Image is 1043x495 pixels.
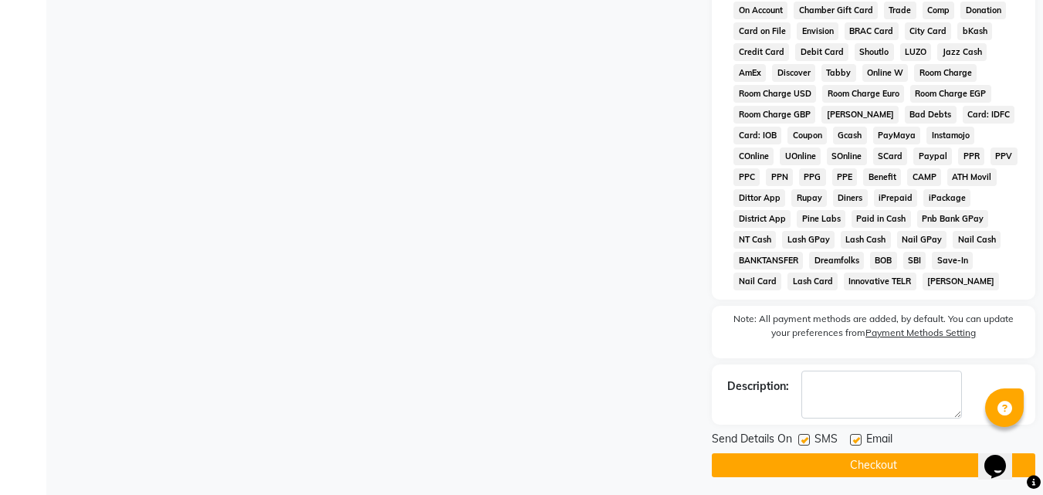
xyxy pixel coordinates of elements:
span: Trade [884,2,916,19]
span: BOB [870,252,897,270]
span: SBI [903,252,926,270]
span: [PERSON_NAME] [923,273,1000,290]
span: Innovative TELR [844,273,916,290]
span: PPN [766,168,793,186]
span: iPackage [923,189,970,207]
span: iPrepaid [874,189,918,207]
span: Dittor App [733,189,785,207]
span: COnline [733,147,774,165]
span: Instamojo [926,127,974,144]
span: NT Cash [733,231,776,249]
span: Comp [923,2,955,19]
span: LUZO [900,43,932,61]
span: Room Charge [914,64,977,82]
span: Online W [862,64,909,82]
span: On Account [733,2,787,19]
span: UOnline [780,147,821,165]
span: PayMaya [873,127,921,144]
span: Room Charge Euro [822,85,904,103]
span: Donation [960,2,1006,19]
span: Nail Cash [953,231,1001,249]
span: BANKTANSFER [733,252,803,270]
span: Room Charge GBP [733,106,815,124]
span: Diners [833,189,868,207]
span: Paypal [913,147,952,165]
span: SOnline [827,147,867,165]
span: Room Charge EGP [910,85,991,103]
span: Dreamfolks [809,252,864,270]
span: SMS [814,431,838,450]
span: Save-In [932,252,973,270]
span: Lash GPay [782,231,835,249]
iframe: chat widget [978,433,1028,480]
span: Card: IDFC [963,106,1015,124]
span: BRAC Card [845,22,899,40]
span: Room Charge USD [733,85,816,103]
label: Note: All payment methods are added, by default. You can update your preferences from [727,312,1020,346]
span: Nail Card [733,273,781,290]
span: [PERSON_NAME] [821,106,899,124]
span: Lash Cash [841,231,891,249]
span: Rupay [791,189,827,207]
button: Checkout [712,453,1035,477]
span: Tabby [821,64,856,82]
span: Nail GPay [897,231,947,249]
span: Debit Card [795,43,848,61]
span: Discover [772,64,815,82]
div: Description: [727,378,789,395]
span: PPC [733,168,760,186]
span: District App [733,210,791,228]
span: Bad Debts [905,106,957,124]
span: Email [866,431,892,450]
span: CAMP [907,168,941,186]
span: Paid in Cash [852,210,911,228]
span: PPE [832,168,858,186]
span: Jazz Cash [937,43,987,61]
span: SCard [873,147,908,165]
span: Card on File [733,22,791,40]
span: Shoutlo [855,43,894,61]
span: Pine Labs [797,210,845,228]
span: Card: IOB [733,127,781,144]
span: PPV [991,147,1018,165]
span: City Card [905,22,952,40]
span: Gcash [833,127,867,144]
span: Chamber Gift Card [794,2,878,19]
label: Payment Methods Setting [865,326,976,340]
span: Pnb Bank GPay [917,210,989,228]
span: Envision [797,22,838,40]
span: PPR [958,147,984,165]
span: PPG [799,168,826,186]
span: bKash [957,22,992,40]
span: AmEx [733,64,766,82]
span: Coupon [787,127,827,144]
span: Send Details On [712,431,792,450]
span: Credit Card [733,43,789,61]
span: Benefit [863,168,901,186]
span: ATH Movil [947,168,997,186]
span: Lash Card [787,273,838,290]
